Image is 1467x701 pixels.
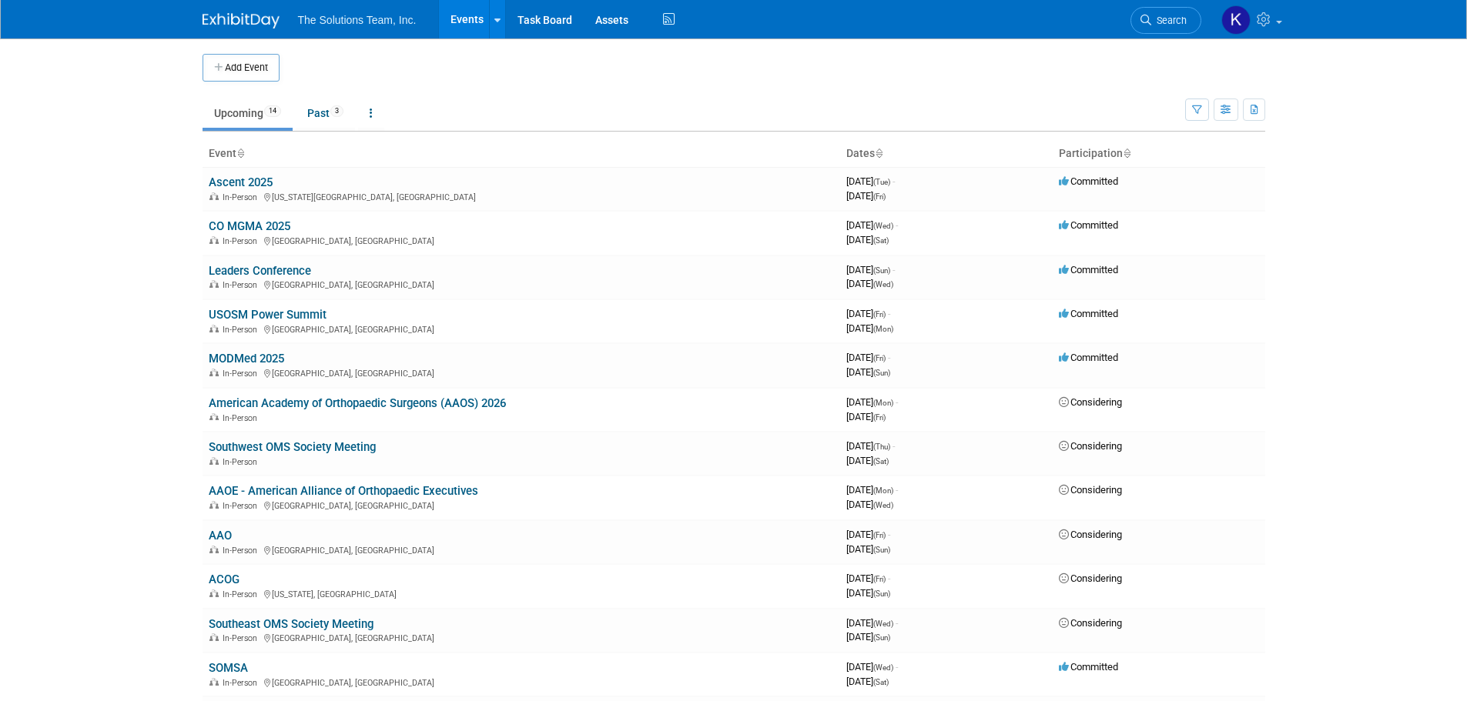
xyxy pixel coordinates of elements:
[896,617,898,629] span: -
[1221,5,1251,35] img: Kaelon Harris
[846,661,898,673] span: [DATE]
[846,396,898,408] span: [DATE]
[846,234,889,245] span: [DATE]
[846,455,889,466] span: [DATE]
[1053,141,1265,167] th: Participation
[873,178,890,186] span: (Tue)
[223,325,262,335] span: In-Person
[223,192,262,202] span: In-Person
[236,147,244,159] a: Sort by Event Name
[1059,529,1122,540] span: Considering
[888,308,890,319] span: -
[209,501,219,509] img: In-Person Event
[209,587,834,599] div: [US_STATE], [GEOGRAPHIC_DATA]
[888,572,890,584] span: -
[203,54,280,82] button: Add Event
[203,13,280,28] img: ExhibitDay
[1059,572,1122,584] span: Considering
[1059,219,1118,231] span: Committed
[296,98,355,128] a: Past3
[896,396,898,408] span: -
[330,105,343,117] span: 3
[209,676,834,688] div: [GEOGRAPHIC_DATA], [GEOGRAPHIC_DATA]
[846,440,895,452] span: [DATE]
[298,14,417,26] span: The Solutions Team, Inc.
[1059,440,1122,452] span: Considering
[846,175,895,187] span: [DATE]
[888,529,890,540] span: -
[223,546,262,556] span: In-Person
[846,190,886,202] span: [DATE]
[846,543,890,555] span: [DATE]
[1123,147,1130,159] a: Sort by Participation Type
[896,219,898,231] span: -
[1059,396,1122,408] span: Considering
[846,322,893,334] span: [DATE]
[209,234,834,246] div: [GEOGRAPHIC_DATA], [GEOGRAPHIC_DATA]
[873,280,893,289] span: (Wed)
[1059,484,1122,496] span: Considering
[873,486,893,495] span: (Mon)
[209,572,239,586] a: ACOG
[209,322,834,335] div: [GEOGRAPHIC_DATA], [GEOGRAPHIC_DATA]
[209,633,219,641] img: In-Person Event
[873,589,890,598] span: (Sun)
[846,572,890,584] span: [DATE]
[209,192,219,200] img: In-Person Event
[223,280,262,290] span: In-Person
[209,190,834,202] div: [US_STATE][GEOGRAPHIC_DATA], [GEOGRAPHIC_DATA]
[873,266,890,275] span: (Sun)
[203,141,840,167] th: Event
[209,308,327,322] a: USOSM Power Summit
[1151,15,1187,26] span: Search
[846,219,898,231] span: [DATE]
[873,325,893,333] span: (Mon)
[873,310,886,319] span: (Fri)
[873,663,893,672] span: (Wed)
[209,396,506,410] a: American Academy of Orthopaedic Surgeons (AAOS) 2026
[209,264,311,278] a: Leaders Conference
[873,619,893,628] span: (Wed)
[209,325,219,332] img: In-Person Event
[209,499,834,511] div: [GEOGRAPHIC_DATA], [GEOGRAPHIC_DATA]
[223,589,262,599] span: In-Person
[840,141,1053,167] th: Dates
[223,678,262,688] span: In-Person
[209,280,219,288] img: In-Person Event
[209,484,478,498] a: AAOE - American Alliance of Orthopaedic Executives
[223,633,262,643] span: In-Person
[873,413,886,422] span: (Fri)
[846,499,893,510] span: [DATE]
[873,575,886,583] span: (Fri)
[209,369,219,376] img: In-Person Event
[893,175,895,187] span: -
[873,354,886,362] span: (Fri)
[209,589,219,597] img: In-Person Event
[873,531,886,539] span: (Fri)
[846,676,889,687] span: [DATE]
[1059,661,1118,673] span: Committed
[846,587,890,599] span: [DATE]
[873,546,890,554] span: (Sun)
[846,529,890,540] span: [DATE]
[846,278,893,289] span: [DATE]
[223,236,262,246] span: In-Person
[846,411,886,422] span: [DATE]
[209,278,834,290] div: [GEOGRAPHIC_DATA], [GEOGRAPHIC_DATA]
[873,399,893,407] span: (Mon)
[873,457,889,466] span: (Sat)
[873,442,890,451] span: (Thu)
[846,308,890,319] span: [DATE]
[896,484,898,496] span: -
[1059,175,1118,187] span: Committed
[209,352,284,366] a: MODMed 2025
[846,484,898,496] span: [DATE]
[846,617,898,629] span: [DATE]
[893,440,895,452] span: -
[873,678,889,686] span: (Sat)
[203,98,293,128] a: Upcoming14
[209,546,219,553] img: In-Person Event
[209,236,219,244] img: In-Person Event
[873,236,889,245] span: (Sat)
[209,175,273,189] a: Ascent 2025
